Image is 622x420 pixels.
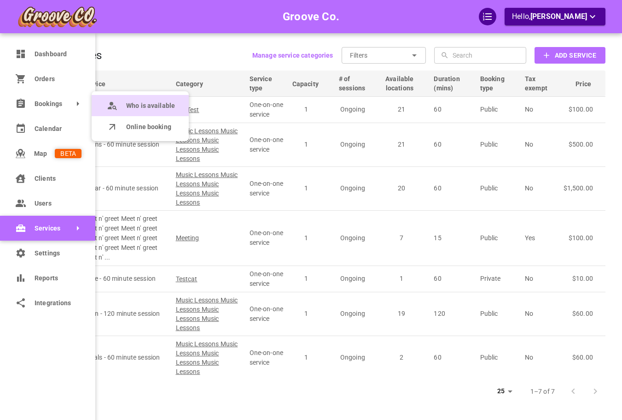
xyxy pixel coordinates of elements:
[287,105,325,114] p: 1
[283,8,339,25] h6: Groove Co.
[83,309,168,319] p: Violin - 120 minute session
[34,149,55,159] span: Map
[250,228,284,248] p: One-on-one service
[381,309,421,319] p: 19
[126,101,175,111] span: Who is available
[250,304,284,324] p: One-on-one service
[339,74,377,93] span: # of sessions
[287,183,325,193] p: 1
[252,52,333,59] b: Manage service categories
[176,126,241,163] span: Music Lessons Music Lessons Music Lessons Music Lessons
[176,170,241,207] span: Music Lessons Music Lessons Music Lessons Music Lessons
[525,140,559,149] p: No
[569,234,593,242] span: $100.00
[250,74,284,93] span: Service type
[434,74,471,93] span: Duration (mins)
[434,309,471,319] p: 120
[250,100,284,119] p: One-on-one service
[176,296,241,332] span: Music Lessons Music Lessons Music Lessons Music Lessons
[35,273,81,283] span: Reports
[569,106,593,113] span: $100.00
[434,274,471,284] p: 60
[381,105,421,114] p: 21
[92,116,189,137] div: Online booking
[55,149,81,159] span: BETA
[434,353,471,362] p: 60
[333,105,372,114] p: Ongoing
[480,105,517,114] p: Public
[453,47,524,64] input: Search
[287,140,325,149] p: 1
[575,79,603,89] span: Price
[83,183,168,193] p: Guitar - 60 minute session
[494,385,516,398] div: 25
[525,233,559,243] p: Yes
[525,105,559,114] p: No
[555,50,596,61] b: Add Service
[287,233,325,243] p: 1
[333,140,372,149] p: Ongoing
[525,183,559,193] p: No
[525,353,559,362] p: No
[480,274,517,284] p: Private
[333,233,372,243] p: Ongoing
[535,47,605,64] button: Add Service
[572,275,593,282] span: $10.00
[35,174,81,183] span: Clients
[250,269,284,289] p: One-on-one service
[83,353,168,362] p: Vocals - 60 minute session
[333,183,372,193] p: Ongoing
[434,105,471,114] p: 60
[480,353,517,362] p: Public
[35,248,81,258] span: Settings
[35,199,81,208] span: Users
[250,179,284,198] p: One-on-one service
[292,79,331,89] span: Capacity
[35,74,81,84] span: Orders
[525,309,559,319] p: No
[17,5,98,28] img: company-logo
[381,183,421,193] p: 20
[480,233,517,243] p: Public
[480,309,517,319] p: Public
[250,135,284,154] p: One-on-one service
[434,140,471,149] p: 60
[35,49,81,59] span: Dashboard
[505,8,605,25] button: Hello,[PERSON_NAME]
[333,274,372,284] p: Ongoing
[250,348,284,367] p: One-on-one service
[35,124,81,134] span: Calendar
[530,12,587,21] span: [PERSON_NAME]
[434,233,471,243] p: 15
[92,95,189,116] div: Who is available
[83,140,168,149] p: Drums - 60 minute session
[35,298,81,308] span: Integrations
[512,11,598,23] p: Hello,
[572,354,593,361] span: $60.00
[176,233,199,243] span: Meeting
[434,183,471,193] p: 60
[381,233,421,243] p: 7
[381,353,421,362] p: 2
[480,74,517,93] span: Booking type
[572,310,593,317] span: $60.00
[480,140,517,149] p: Public
[381,274,421,284] p: 1
[287,353,325,362] p: 1
[479,8,496,25] div: QuickStart Guide
[83,274,168,284] p: Oboe - 60 minute session
[176,274,198,284] span: Testcat
[385,74,425,93] span: Available locations
[525,74,559,93] span: Tax exempt
[530,387,555,396] p: 1–7 of 7
[83,214,168,262] p: Meet n' greet Meet n' greet Meet n' greet Meet n' greet Meet n' greet Meet n' greet Meet n' greet...
[287,309,325,319] p: 1
[480,183,517,193] p: Public
[83,79,117,89] span: Service
[126,122,175,132] span: Online booking
[287,274,325,284] p: 1
[333,353,372,362] p: Ongoing
[381,140,421,149] p: 21
[333,309,372,319] p: Ongoing
[569,141,593,148] span: $500.00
